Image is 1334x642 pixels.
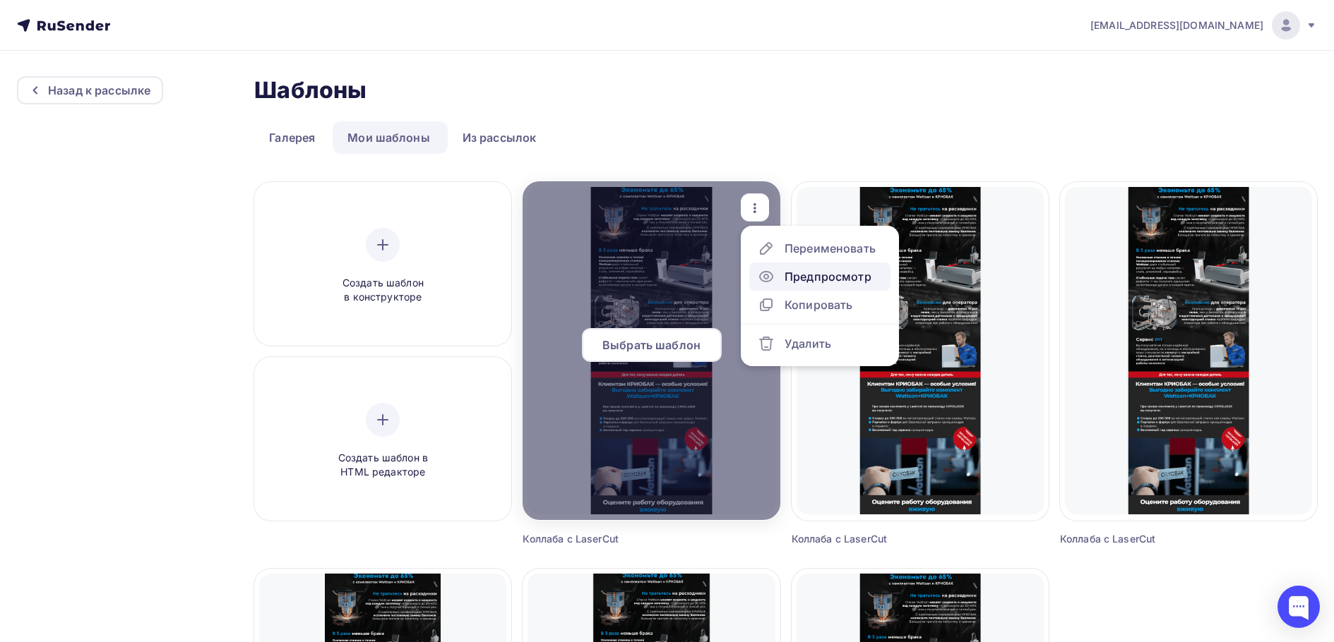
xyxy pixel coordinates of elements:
div: Коллаба с LaserCut [1060,532,1253,546]
span: Выбрать шаблон [602,337,701,353]
span: Создать шаблон в конструкторе [316,276,450,305]
div: Назад к рассылке [48,82,150,99]
span: [EMAIL_ADDRESS][DOMAIN_NAME] [1090,18,1263,32]
div: Удалить [785,335,831,352]
a: Галерея [254,121,330,154]
a: Из рассылок [448,121,552,154]
a: Мои шаблоны [333,121,445,154]
div: Копировать [785,296,852,313]
div: Переименовать [785,240,876,257]
div: Коллаба с LaserCut [523,532,715,546]
span: Создать шаблон в HTML редакторе [316,451,450,480]
h2: Шаблоны [254,76,367,104]
div: Предпросмотр [785,268,871,285]
a: [EMAIL_ADDRESS][DOMAIN_NAME] [1090,11,1317,40]
div: Коллаба с LaserCut [792,532,984,546]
